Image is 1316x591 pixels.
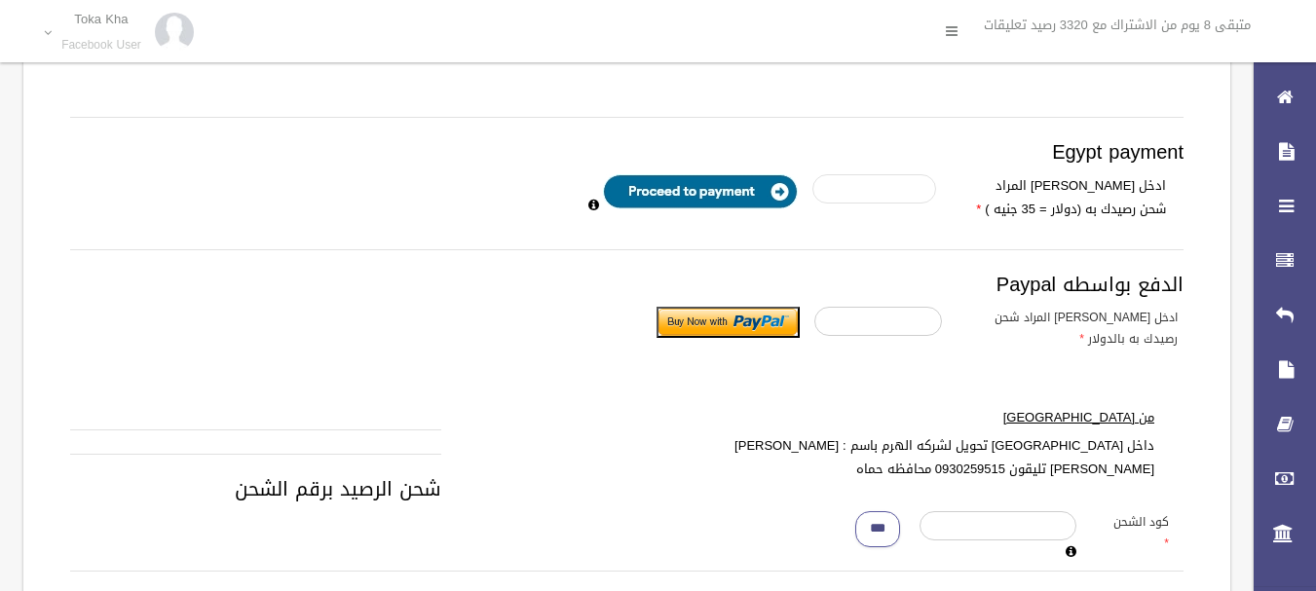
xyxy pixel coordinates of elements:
[957,307,1192,350] label: ادخل [PERSON_NAME] المراد شحن رصيدك به بالدولار
[70,274,1184,295] h3: الدفع بواسطه Paypal
[70,478,1184,499] h3: شحن الرصيد برقم الشحن
[61,38,141,53] small: Facebook User
[951,174,1181,221] label: ادخل [PERSON_NAME] المراد شحن رصيدك به (دولار = 35 جنيه )
[694,406,1169,429] label: من [GEOGRAPHIC_DATA]
[61,12,141,26] p: Toka Kha
[694,434,1169,481] label: داخل [GEOGRAPHIC_DATA] تحويل لشركه الهرم باسم : [PERSON_NAME] [PERSON_NAME] تليقون 0930259515 محا...
[1091,511,1184,554] label: كود الشحن
[70,141,1184,163] h3: Egypt payment
[155,13,194,52] img: 84628273_176159830277856_972693363922829312_n.jpg
[657,307,800,338] input: Submit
